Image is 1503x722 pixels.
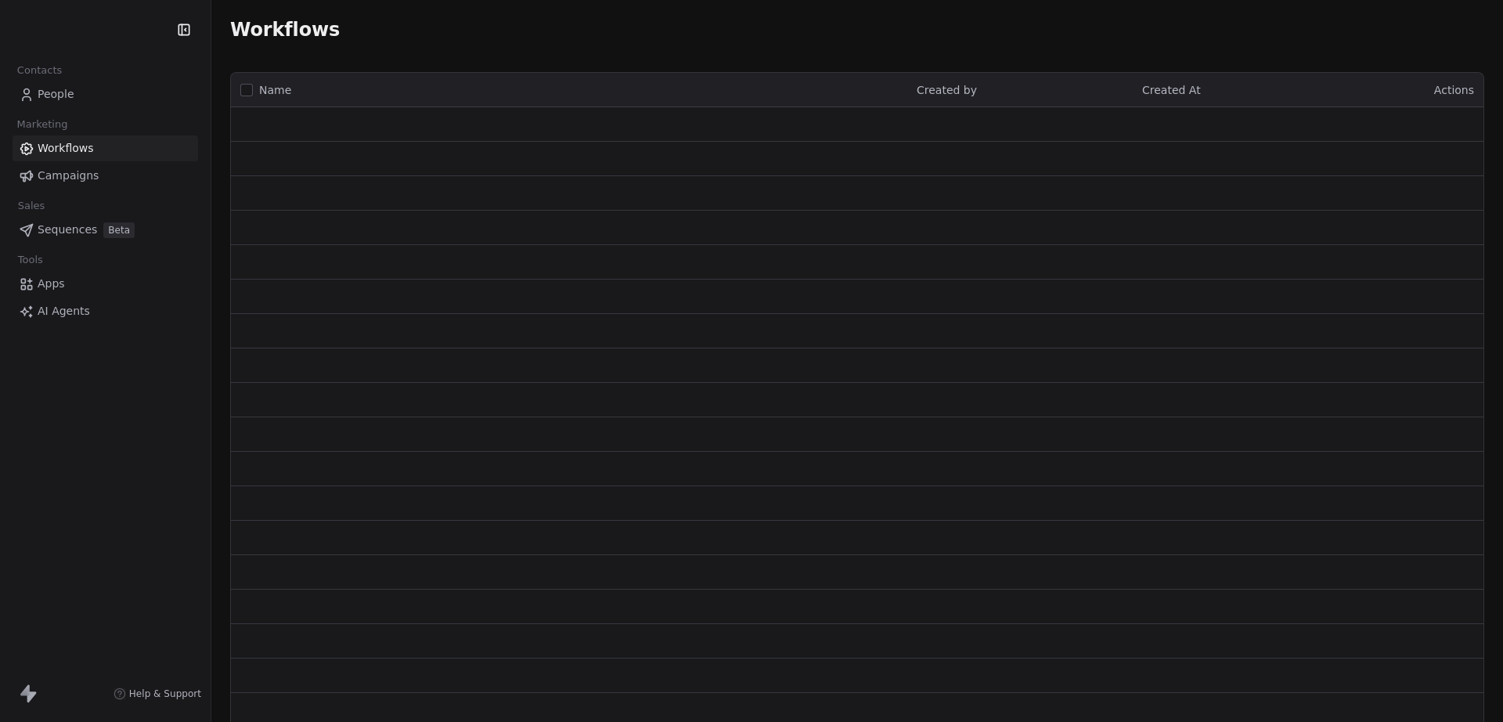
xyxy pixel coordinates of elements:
span: Campaigns [38,168,99,184]
span: People [38,86,74,103]
span: AI Agents [38,303,90,319]
a: Help & Support [114,688,201,700]
span: Name [259,82,291,99]
span: Apps [38,276,65,292]
span: Sales [11,194,52,218]
span: Workflows [230,19,340,41]
span: Beta [103,222,135,238]
span: Created At [1142,84,1201,96]
span: Contacts [10,59,69,82]
a: Campaigns [13,163,198,189]
span: Sequences [38,222,97,238]
span: Marketing [10,113,74,136]
span: Created by [917,84,977,96]
a: SequencesBeta [13,217,198,243]
a: Apps [13,271,198,297]
span: Tools [11,248,49,272]
a: AI Agents [13,298,198,324]
span: Workflows [38,140,94,157]
span: Actions [1434,84,1474,96]
a: People [13,81,198,107]
a: Workflows [13,135,198,161]
span: Help & Support [129,688,201,700]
